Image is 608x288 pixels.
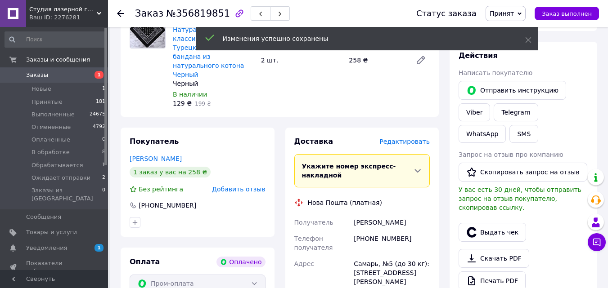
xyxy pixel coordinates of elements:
[459,125,506,143] a: WhatsApp
[95,71,104,79] span: 1
[173,79,254,88] div: Черный
[216,257,265,267] div: Оплачено
[102,148,105,156] span: 8
[26,244,67,252] span: Уведомления
[490,10,514,17] span: Принят
[588,233,606,251] button: Чат с покупателем
[117,9,124,18] div: Вернуться назад
[135,8,163,19] span: Заказ
[130,155,182,162] a: [PERSON_NAME]
[294,137,333,146] span: Доставка
[26,56,90,64] span: Заказы и сообщения
[459,249,529,268] a: Скачать PDF
[5,31,106,48] input: Поиск
[173,91,207,98] span: В наличии
[294,260,314,267] span: Адрес
[130,14,165,48] img: Натуральная бандана с классическим узором. Турецкая качественная бандана из натурального котона Ч...
[102,174,105,182] span: 2
[32,174,90,182] span: Ожидает отправки
[90,111,105,119] span: 24675
[173,100,192,107] span: 129 ₴
[130,257,160,266] span: Оплата
[102,136,105,144] span: 0
[459,69,532,76] span: Написать покупателю
[102,186,105,203] span: 0
[26,228,77,236] span: Товары и услуги
[130,137,179,146] span: Покупатель
[26,213,61,221] span: Сообщения
[294,219,333,226] span: Получатель
[379,138,430,145] span: Редактировать
[412,51,430,69] a: Редактировать
[93,123,105,131] span: 4792
[535,7,599,20] button: Заказ выполнен
[509,125,538,143] button: SMS
[32,148,70,156] span: В обработке
[102,85,105,93] span: 1
[352,230,432,256] div: [PHONE_NUMBER]
[302,163,396,179] span: Укажите номер экспресс-накладной
[542,10,592,17] span: Заказ выполнен
[102,161,105,169] span: 1
[29,13,108,22] div: Ваш ID: 2276281
[459,151,563,158] span: Запрос на отзыв про компанию
[32,186,102,203] span: Заказы из [GEOGRAPHIC_DATA]
[459,186,581,211] span: У вас есть 30 дней, чтобы отправить запрос на отзыв покупателю, скопировав ссылку.
[459,51,498,60] span: Действия
[32,85,51,93] span: Новые
[32,98,63,106] span: Принятые
[95,244,104,252] span: 1
[223,34,503,43] div: Изменения успешно сохранены
[494,103,538,121] a: Telegram
[32,161,83,169] span: Обрабатывается
[459,103,490,121] a: Viber
[352,214,432,230] div: [PERSON_NAME]
[195,101,211,107] span: 199 ₴
[26,71,48,79] span: Заказы
[138,201,197,210] div: [PHONE_NUMBER]
[212,186,265,193] span: Добавить отзыв
[459,81,566,100] button: Отправить инструкцию
[257,54,346,66] div: 2 шт.
[32,111,75,119] span: Выполненные
[29,5,97,13] span: Студия лазерной гравировки
[306,198,384,207] div: Нова Пошта (платная)
[32,136,70,144] span: Оплаченные
[130,167,211,177] div: 1 заказ у вас на 258 ₴
[345,54,408,66] div: 258 ₴
[139,186,183,193] span: Без рейтинга
[459,223,526,242] button: Выдать чек
[32,123,71,131] span: Отмененные
[459,163,587,182] button: Скопировать запрос на отзыв
[26,259,83,275] span: Показатели работы компании
[416,9,477,18] div: Статус заказа
[166,8,230,19] span: №356819851
[96,98,105,106] span: 181
[294,235,333,251] span: Телефон получателя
